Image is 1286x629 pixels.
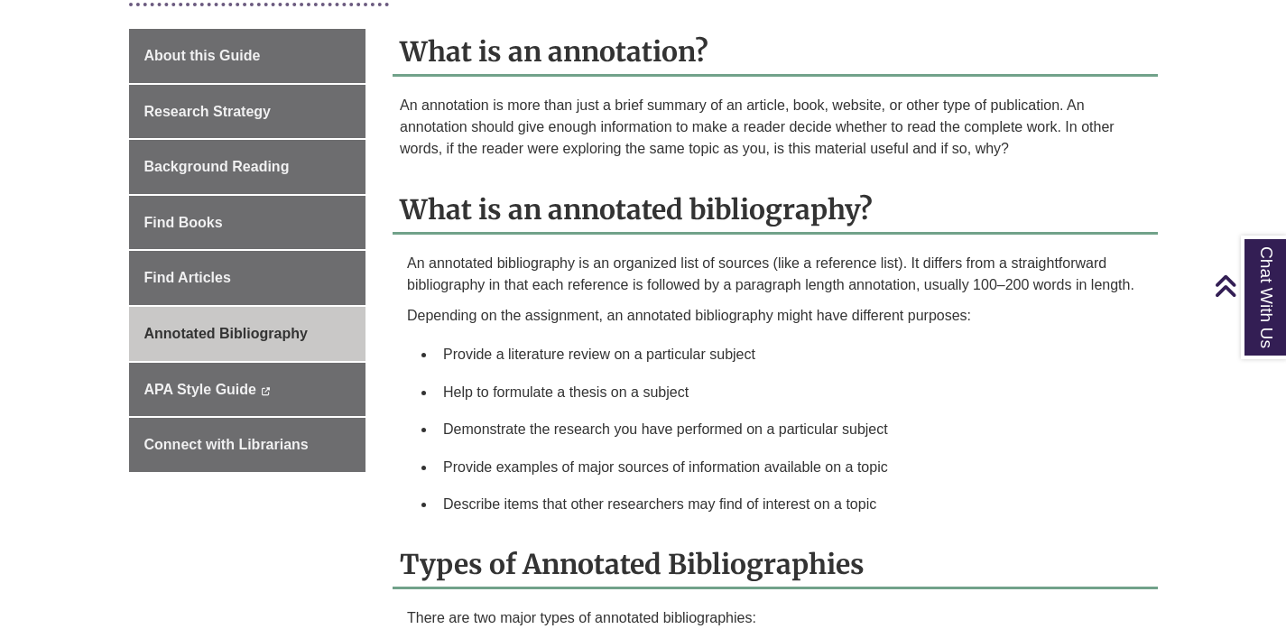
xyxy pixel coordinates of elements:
[144,437,309,452] span: Connect with Librarians
[129,85,366,139] a: Research Strategy
[129,307,366,361] a: Annotated Bibliography
[407,305,1143,327] p: Depending on the assignment, an annotated bibliography might have different purposes:
[144,48,261,63] span: About this Guide
[129,418,366,472] a: Connect with Librarians
[144,215,223,230] span: Find Books
[1214,273,1281,298] a: Back to Top
[144,382,256,397] span: APA Style Guide
[436,411,1143,449] li: Demonstrate the research you have performed on a particular subject
[393,187,1158,235] h2: What is an annotated bibliography?
[260,387,270,395] i: This link opens in a new window
[144,104,272,119] span: Research Strategy
[129,251,366,305] a: Find Articles
[129,363,366,417] a: APA Style Guide
[129,140,366,194] a: Background Reading
[436,336,1143,374] li: Provide a literature review on a particular subject
[393,29,1158,77] h2: What is an annotation?
[436,486,1143,523] li: Describe items that other researchers may find of interest on a topic
[144,270,231,285] span: Find Articles
[129,29,366,472] div: Guide Page Menu
[144,326,308,341] span: Annotated Bibliography
[129,196,366,250] a: Find Books
[436,374,1143,412] li: Help to formulate a thesis on a subject
[400,95,1151,160] p: An annotation is more than just a brief summary of an article, book, website, or other type of pu...
[407,253,1143,296] p: An annotated bibliography is an organized list of sources (like a reference list). It differs fro...
[129,29,366,83] a: About this Guide
[436,449,1143,486] li: Provide examples of major sources of information available on a topic
[393,541,1158,589] h2: Types of Annotated Bibliographies
[144,159,290,174] span: Background Reading
[407,607,1143,629] p: There are two major types of annotated bibliographies:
